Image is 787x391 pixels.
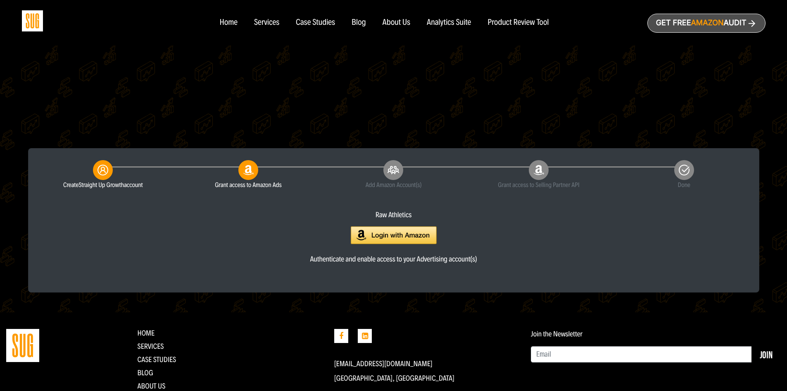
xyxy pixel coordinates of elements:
[37,226,751,264] a: Authenticate and enable access to your Advertising account(s)
[691,19,723,27] span: Amazon
[531,330,583,338] label: Join the Newsletter
[37,180,170,190] small: Create account
[137,342,164,351] a: Services
[327,180,460,190] small: Add Amazon Account(s)
[751,346,781,363] button: Join
[352,18,366,27] a: Blog
[78,181,124,189] span: Straight Up Growth
[254,18,279,27] a: Services
[351,226,437,244] img: Login with Amazon
[6,329,39,362] img: Straight Up Growth
[618,180,751,190] small: Done
[383,18,411,27] a: About Us
[182,180,315,190] small: Grant access to Amazon Ads
[334,374,518,382] p: [GEOGRAPHIC_DATA], [GEOGRAPHIC_DATA]
[137,368,153,377] a: Blog
[296,18,335,27] a: Case Studies
[137,355,176,364] a: CASE STUDIES
[531,346,752,363] input: Email
[427,18,471,27] a: Analytics Suite
[22,10,43,31] img: Sug
[472,180,605,190] small: Grant access to Selling Partner API
[487,18,549,27] a: Product Review Tool
[219,18,237,27] a: Home
[647,14,766,33] a: Get freeAmazonAudit
[334,359,433,368] a: [EMAIL_ADDRESS][DOMAIN_NAME]
[37,210,751,220] div: Raw Athletics
[137,329,155,338] a: Home
[37,254,751,264] div: Authenticate and enable access to your Advertising account(s)
[137,381,165,391] a: About Us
